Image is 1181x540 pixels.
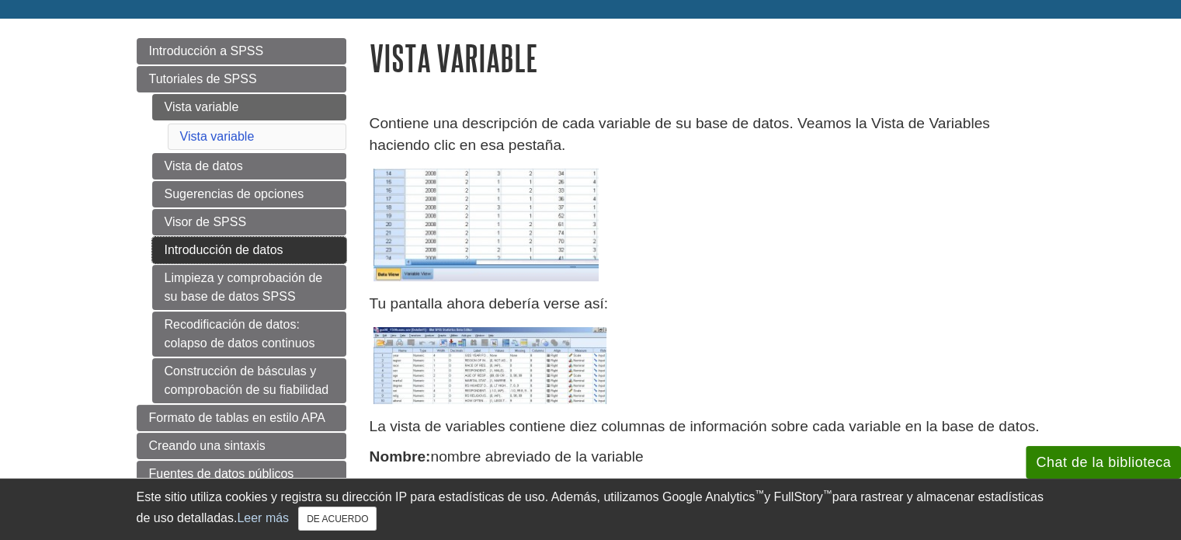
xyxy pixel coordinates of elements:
font: La vista de variables contiene diez columnas de información sobre cada variable en la base de datos. [370,418,1040,434]
font: ™ [755,488,764,499]
a: Limpieza y comprobación de su base de datos SPSS [152,265,346,310]
a: Leer más [237,511,289,524]
font: para rastrear y almacenar estadísticas de uso detalladas. [137,490,1044,524]
font: Tutoriales de SPSS [149,72,257,85]
a: Introducción de datos [152,237,346,263]
font: Este sitio utiliza cookies y registra su dirección IP para estadísticas de uso. Además, utilizamo... [137,490,755,503]
font: Creando una sintaxis [149,439,266,452]
a: Vista de datos [152,153,346,179]
font: Nombre: [370,448,431,465]
font: Sugerencias de opciones [165,187,304,200]
button: Chat de la biblioteca [1026,446,1181,479]
a: Recodificación de datos: colapso de datos continuos [152,312,346,357]
font: Vista de datos [165,159,243,172]
a: Fuentes de datos públicos [137,461,346,487]
font: Contiene una descripción de cada variable de su base de datos. Veamos la Vista de Variables hacie... [370,115,990,154]
font: Tu pantalla ahora debería verse así: [370,295,609,312]
a: Tutoriales de SPSS [137,66,346,92]
font: Introducción a SPSS [149,44,264,57]
font: nombre abreviado de la variable [430,448,643,465]
font: y FullStory [764,490,823,503]
a: Sugerencias de opciones [152,181,346,207]
a: Visor de SPSS [152,209,346,235]
font: DE ACUERDO [307,514,368,524]
font: ™ [823,488,832,499]
font: Formato de tablas en estilo APA [149,411,325,424]
font: Limpieza y comprobación de su base de datos SPSS [165,271,323,303]
font: Visor de SPSS [165,215,247,228]
font: Chat de la biblioteca [1036,455,1171,470]
a: Introducción a SPSS [137,38,346,64]
button: Cerca [298,507,377,531]
font: Vista variable [165,100,239,113]
font: Fuentes de datos públicos [149,467,294,480]
a: Vista variable [152,94,346,120]
a: Creando una sintaxis [137,433,346,459]
font: Construcción de básculas y comprobación de su fiabilidad [165,364,329,396]
font: Introducción de datos [165,243,283,256]
a: Construcción de básculas y comprobación de su fiabilidad [152,358,346,403]
font: Vista variable [370,38,537,78]
a: Vista variable [180,130,255,143]
font: Recodificación de datos: colapso de datos continuos [165,318,315,350]
a: Formato de tablas en estilo APA [137,405,346,431]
